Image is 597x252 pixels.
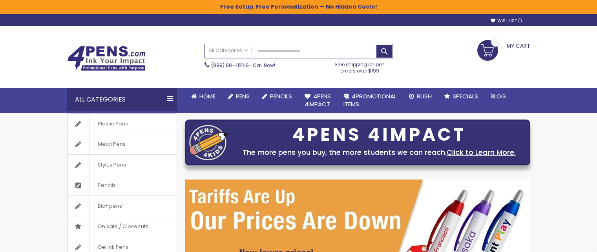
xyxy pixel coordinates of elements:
[199,92,215,100] span: Home
[68,155,177,175] a: Stylus Pens
[453,92,478,100] span: Specials
[89,155,134,175] span: Stylus Pens
[89,134,133,154] span: Metal Pens
[343,92,396,108] span: 4PROMOTIONAL ITEMS
[232,127,526,143] div: 4PENS 4IMPACT
[68,114,177,134] a: Plastic Pens
[337,88,403,113] a: 4PROMOTIONALITEMS
[491,92,506,100] span: Blog
[305,92,331,108] span: 4Pens 4impact
[189,125,228,160] img: four_pen_logo.png
[484,88,512,105] a: Blog
[209,47,248,54] span: All Categories
[447,147,516,157] a: Click to Learn More.
[327,58,393,74] div: Free shipping on pen orders over $199
[89,216,156,237] span: On Sale / Closeouts
[256,88,298,105] a: Pencils
[68,175,177,196] a: Pencils
[89,196,130,216] span: Bic® pens
[298,88,337,113] a: 4Pens4impact
[491,18,522,24] a: Wishlist
[211,62,249,69] a: (888) 88-4PENS
[211,62,275,69] span: - Call Now!
[68,196,177,216] a: Bic® pens
[89,175,124,196] span: Pencils
[68,216,177,237] a: On Sale / Closeouts
[417,92,432,100] span: Rush
[89,114,136,134] span: Plastic Pens
[403,88,438,105] a: Rush
[232,147,526,158] div: The more pens you buy, the more students we can reach.
[67,46,146,71] img: 4Pens Custom Pens and Promotional Products
[205,44,252,57] a: All Categories
[438,88,484,105] a: Specials
[68,134,177,154] a: Metal Pens
[222,88,256,105] a: Pens
[270,92,292,100] span: Pencils
[185,88,222,105] a: Home
[67,88,177,111] div: All Categories
[236,92,250,100] span: Pens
